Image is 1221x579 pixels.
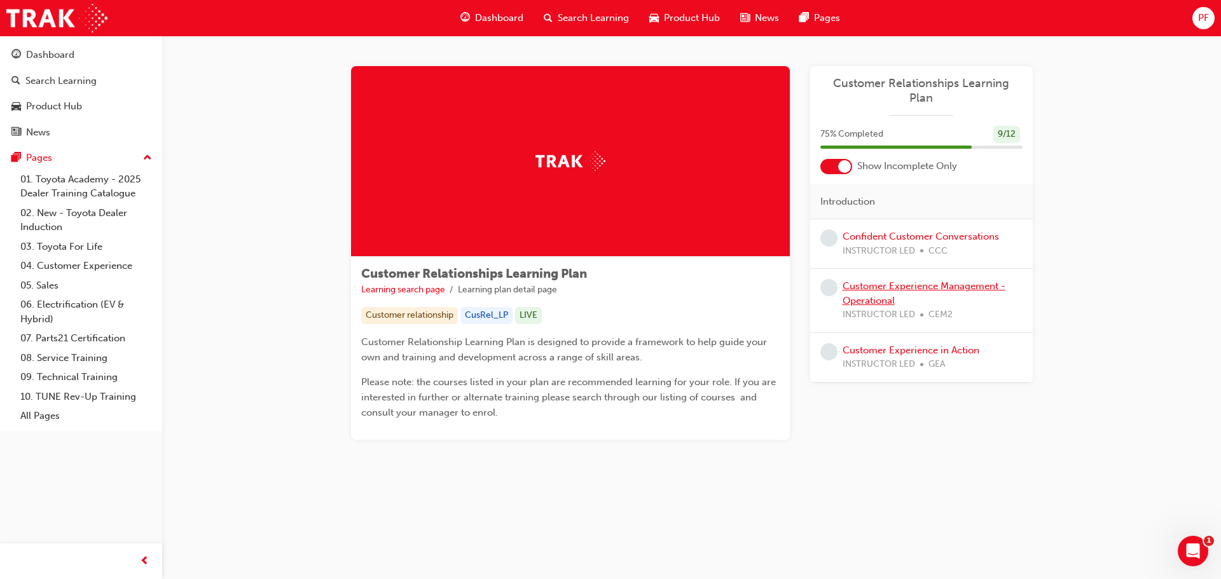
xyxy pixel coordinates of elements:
[799,10,809,26] span: pages-icon
[928,244,948,259] span: CCC
[5,41,157,146] button: DashboardSearch LearningProduct HubNews
[460,307,513,324] div: CusRel_LP
[820,343,838,360] span: learningRecordVerb_NONE-icon
[140,554,149,569] span: prev-icon
[820,229,838,247] span: learningRecordVerb_NONE-icon
[843,280,1005,306] a: Customer Experience Management - Operational
[475,11,523,25] span: Dashboard
[143,150,152,167] span: up-icon
[1198,11,1209,25] span: PF
[843,357,915,372] span: INSTRUCTOR LED
[820,76,1023,105] a: Customer Relationships Learning Plan
[740,10,750,26] span: news-icon
[6,4,107,32] img: Trak
[15,348,157,368] a: 08. Service Training
[26,99,82,114] div: Product Hub
[534,5,639,31] a: search-iconSearch Learning
[535,151,605,171] img: Trak
[755,11,779,25] span: News
[5,121,157,144] a: News
[820,127,883,142] span: 75 % Completed
[5,43,157,67] a: Dashboard
[1204,536,1214,546] span: 1
[11,127,21,139] span: news-icon
[361,376,778,418] span: Please note: the courses listed in your plan are recommended learning for your role. If you are i...
[15,170,157,203] a: 01. Toyota Academy - 2025 Dealer Training Catalogue
[15,367,157,387] a: 09. Technical Training
[15,329,157,348] a: 07. Parts21 Certification
[26,125,50,140] div: News
[857,159,957,174] span: Show Incomplete Only
[843,231,999,242] a: Confident Customer Conversations
[361,307,458,324] div: Customer relationship
[11,153,21,164] span: pages-icon
[361,266,587,281] span: Customer Relationships Learning Plan
[15,203,157,237] a: 02. New - Toyota Dealer Induction
[558,11,629,25] span: Search Learning
[639,5,730,31] a: car-iconProduct Hub
[789,5,850,31] a: pages-iconPages
[649,10,659,26] span: car-icon
[26,48,74,62] div: Dashboard
[11,76,20,87] span: search-icon
[820,194,875,209] span: Introduction
[5,69,157,93] a: Search Learning
[26,151,52,165] div: Pages
[11,101,21,112] span: car-icon
[15,237,157,257] a: 03. Toyota For Life
[730,5,789,31] a: news-iconNews
[460,10,470,26] span: guage-icon
[814,11,840,25] span: Pages
[1178,536,1208,566] iframe: Intercom live chat
[5,146,157,170] button: Pages
[928,308,953,322] span: CEM2
[361,284,445,295] a: Learning search page
[15,295,157,329] a: 06. Electrification (EV & Hybrid)
[928,357,945,372] span: GEA
[15,256,157,276] a: 04. Customer Experience
[450,5,534,31] a: guage-iconDashboard
[544,10,553,26] span: search-icon
[1192,7,1215,29] button: PF
[15,387,157,407] a: 10. TUNE Rev-Up Training
[11,50,21,61] span: guage-icon
[515,307,542,324] div: LIVE
[820,279,838,296] span: learningRecordVerb_NONE-icon
[843,244,915,259] span: INSTRUCTOR LED
[25,74,97,88] div: Search Learning
[15,276,157,296] a: 05. Sales
[664,11,720,25] span: Product Hub
[993,126,1020,143] div: 9 / 12
[843,308,915,322] span: INSTRUCTOR LED
[843,344,979,356] a: Customer Experience in Action
[15,406,157,426] a: All Pages
[5,95,157,118] a: Product Hub
[458,283,557,297] li: Learning plan detail page
[361,336,769,363] span: Customer Relationship Learning Plan is designed to provide a framework to help guide your own and...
